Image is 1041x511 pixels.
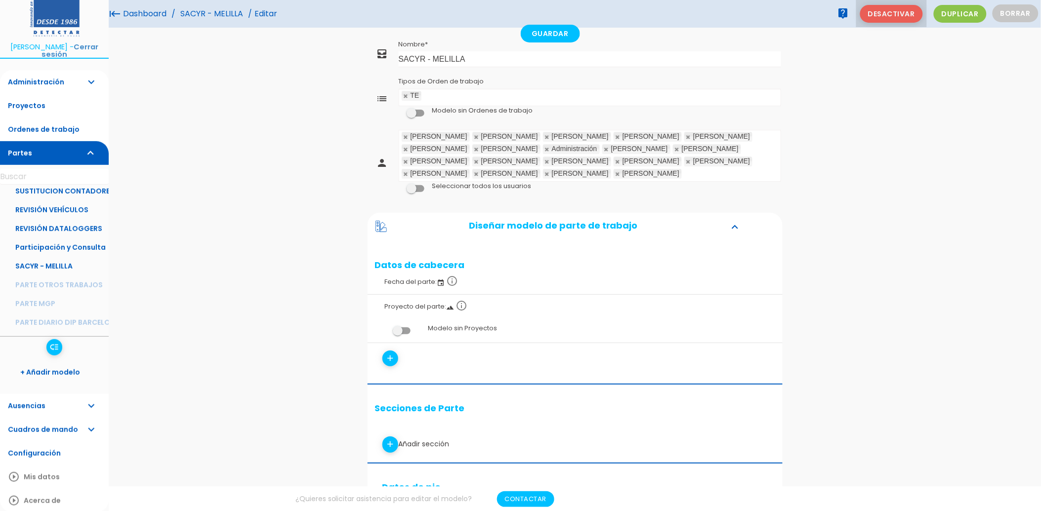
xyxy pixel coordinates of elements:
i: list [376,93,388,105]
div: [PERSON_NAME] [411,133,467,140]
div: [PERSON_NAME] [611,146,668,152]
h2: Datos de pie [375,482,775,492]
div: Añadir sección [375,436,775,452]
i: live_help [837,3,849,23]
div: [PERSON_NAME] [693,158,750,164]
div: ¿Quieres solicitar asistencia para editar el modelo? [109,486,741,511]
a: Guardar [521,25,580,42]
span: Duplicar [934,5,987,23]
div: [PERSON_NAME] [552,133,609,140]
i: play_circle_outline [8,465,20,489]
label: Modelo sin Ordenes de trabajo [432,106,533,115]
i: expand_more [85,418,97,441]
i: person [376,157,388,169]
i: all_inbox [376,48,388,60]
label: Modelo sin Proyectos [375,319,775,338]
a: add [382,436,398,452]
a: low_priority [46,339,62,355]
i: event [437,279,445,287]
div: [PERSON_NAME] [481,158,538,164]
div: [PERSON_NAME] [481,170,538,177]
div: [PERSON_NAME] [411,158,467,164]
i: expand_more [727,221,743,234]
div: TE [411,92,419,99]
i: info_outline [447,275,458,287]
button: Borrar [993,4,1039,22]
div: [PERSON_NAME] [481,133,538,140]
a: add [382,351,398,366]
i: landscape [447,304,455,312]
a: + Añadir modelo [5,360,104,384]
a: Cerrar sesión [42,42,98,59]
i: add [385,436,395,452]
div: [PERSON_NAME] [623,170,679,177]
div: [PERSON_NAME] [623,133,679,140]
div: [PERSON_NAME] [682,146,739,152]
div: [PERSON_NAME] [623,158,679,164]
div: [PERSON_NAME] [693,133,750,140]
i: expand_more [85,394,97,418]
div: [PERSON_NAME] [411,146,467,152]
i: expand_more [85,70,97,94]
i: expand_more [85,141,97,165]
span: Desactivar [860,5,923,23]
h2: Datos de cabecera [368,260,783,270]
label: Proyecto del parte: [375,295,775,316]
h2: Diseñar modelo de parte de trabajo [387,221,719,234]
label: Seleccionar todos los usuarios [432,182,532,191]
div: [PERSON_NAME] [481,146,538,152]
label: Nombre [399,40,428,49]
span: Editar [254,8,277,19]
i: low_priority [49,340,59,355]
a: live_help [833,3,853,23]
div: Administración [552,146,597,152]
label: Fecha del parte: [375,270,775,292]
h2: Secciones de Parte [375,403,775,413]
div: [PERSON_NAME] [552,170,609,177]
div: [PERSON_NAME] [552,158,609,164]
a: Contactar [497,491,555,507]
i: add [385,351,395,366]
label: Tipos de Orden de trabajo [399,77,484,86]
div: [PERSON_NAME] [411,170,467,177]
i: info_outline [456,300,468,312]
